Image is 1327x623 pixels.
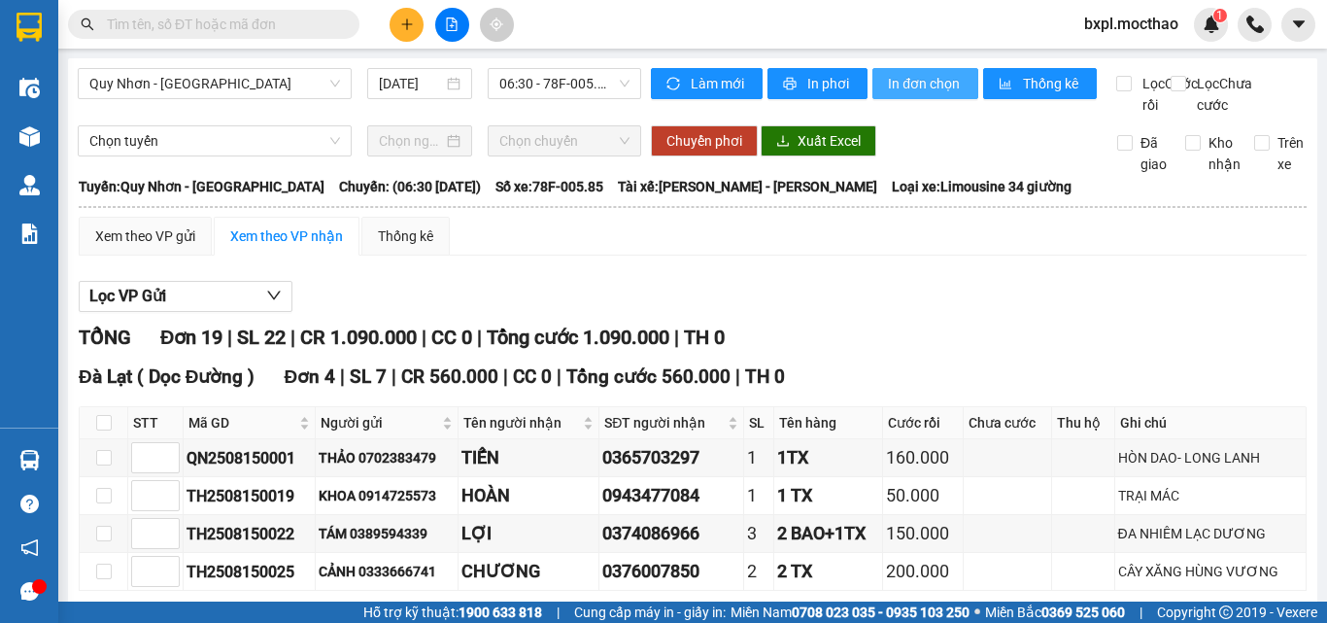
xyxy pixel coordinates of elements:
span: In phơi [807,73,852,94]
th: Cước rồi [883,407,963,439]
span: Số xe: 78F-005.85 [495,176,603,197]
button: bar-chartThống kê [983,68,1097,99]
button: caret-down [1281,8,1315,42]
span: | [503,365,508,388]
th: Thu hộ [1052,407,1114,439]
span: Người gửi [321,412,438,433]
span: copyright [1219,606,1233,619]
img: logo.jpg [10,10,78,78]
li: VP [GEOGRAPHIC_DATA] [10,105,134,169]
button: syncLàm mới [651,68,763,99]
input: Chọn ngày [379,130,443,152]
div: 1 [747,482,770,509]
img: solution-icon [19,224,40,244]
button: downloadXuất Excel [761,125,876,156]
div: 200.000 [886,558,959,585]
span: In đơn chọn [888,73,963,94]
span: Đã giao [1133,132,1174,175]
td: TH2508150022 [184,515,316,553]
span: Chuyến: (06:30 [DATE]) [339,176,481,197]
span: download [776,134,790,150]
span: CC 0 [431,326,472,349]
img: warehouse-icon [19,175,40,195]
th: SL [744,407,774,439]
div: HÒN DAO- LONG LANH [1118,447,1303,468]
img: logo-vxr [17,13,42,42]
div: TH2508150022 [187,522,312,546]
span: Loại xe: Limousine 34 giường [892,176,1072,197]
td: 0376007850 [599,553,744,591]
div: Xem theo VP gửi [95,225,195,247]
img: phone-icon [1246,16,1264,33]
span: aim [490,17,503,31]
span: Lọc Cước rồi [1135,73,1201,116]
span: ⚪️ [974,608,980,616]
span: Hỗ trợ kỹ thuật: [363,602,542,623]
div: CÂY XĂNG HÙNG VƯƠNG [1118,561,1303,582]
th: Chưa cước [964,407,1053,439]
span: Làm mới [691,73,747,94]
div: 0374086966 [602,520,740,547]
span: bxpl.mocthao [1069,12,1194,36]
span: | [290,326,295,349]
span: Thống kê [1023,73,1081,94]
button: In đơn chọn [872,68,978,99]
span: Xuất Excel [798,130,861,152]
span: CR 560.000 [401,365,498,388]
img: warehouse-icon [19,78,40,98]
span: | [422,326,426,349]
span: SL 22 [237,326,286,349]
td: QN2508150001 [184,439,316,477]
b: Tuyến: Quy Nhơn - [GEOGRAPHIC_DATA] [79,179,324,194]
span: Đơn 19 [160,326,222,349]
div: 1 TX [777,482,879,509]
span: printer [783,77,800,92]
span: Tổng cước 560.000 [566,365,731,388]
div: 1 [747,444,770,471]
td: HOÀN [459,477,599,515]
div: 0943477084 [602,482,740,509]
strong: 0369 525 060 [1041,605,1125,620]
td: LỢI [459,515,599,553]
span: Trên xe [1270,132,1311,175]
span: | [735,365,740,388]
span: | [227,326,232,349]
div: 160.000 [886,444,959,471]
td: TIẾN [459,439,599,477]
div: TH2508150025 [187,560,312,584]
div: Thống kê [378,225,433,247]
td: 0365703297 [599,439,744,477]
div: CHƯƠNG [461,558,595,585]
th: Tên hàng [774,407,883,439]
strong: 0708 023 035 - 0935 103 250 [792,605,970,620]
span: TH 0 [745,365,785,388]
img: warehouse-icon [19,126,40,147]
span: | [557,365,561,388]
span: | [340,365,345,388]
td: CHƯƠNG [459,553,599,591]
div: 2 [747,558,770,585]
strong: 1900 633 818 [459,605,542,620]
div: TRẠI MÁC [1118,485,1303,506]
div: 150.000 [886,520,959,547]
span: 1 [1216,9,1223,22]
span: CR 1.090.000 [300,326,417,349]
td: 0943477084 [599,477,744,515]
span: CC 0 [513,365,552,388]
div: 0376007850 [602,558,740,585]
span: search [81,17,94,31]
div: 0365703297 [602,444,740,471]
span: | [1140,602,1142,623]
button: file-add [435,8,469,42]
span: Chọn tuyến [89,126,340,156]
div: TH2508150019 [187,484,312,508]
span: Đơn 4 [284,365,335,388]
span: bar-chart [999,77,1015,92]
span: TỔNG [79,326,131,349]
span: Cung cấp máy in - giấy in: [574,602,726,623]
div: 2 BAO+1TX [777,520,879,547]
div: 3 [747,520,770,547]
span: Quy Nhơn - Đà Lạt [89,69,340,98]
span: SL 7 [350,365,387,388]
span: Tổng cước 1.090.000 [487,326,669,349]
